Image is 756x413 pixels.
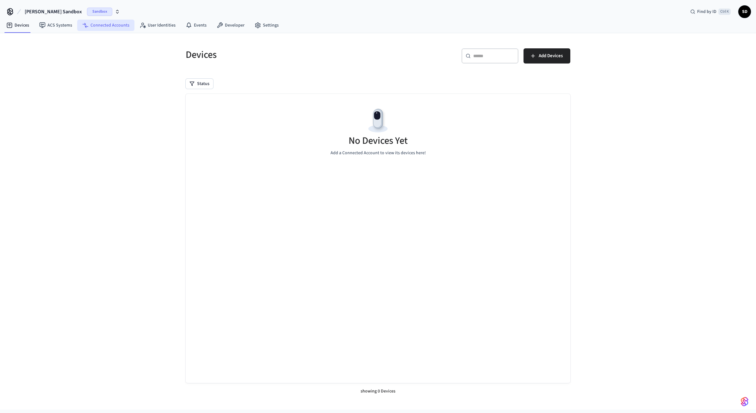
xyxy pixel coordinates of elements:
[186,79,213,89] button: Status
[718,9,731,15] span: Ctrl K
[349,134,408,147] h5: No Devices Yet
[250,20,284,31] a: Settings
[34,20,77,31] a: ACS Systems
[1,20,34,31] a: Devices
[364,106,392,135] img: Devices Empty State
[697,9,716,15] span: Find by ID
[741,397,748,407] img: SeamLogoGradient.69752ec5.svg
[77,20,134,31] a: Connected Accounts
[186,48,374,61] h5: Devices
[25,8,82,15] span: [PERSON_NAME] Sandbox
[181,20,212,31] a: Events
[539,52,563,60] span: Add Devices
[739,6,750,17] span: SD
[524,48,570,64] button: Add Devices
[134,20,181,31] a: User Identities
[331,150,426,156] p: Add a Connected Account to view its devices here!
[212,20,250,31] a: Developer
[186,383,570,400] div: showing 0 Devices
[685,6,736,17] div: Find by IDCtrl K
[87,8,112,16] span: Sandbox
[738,5,751,18] button: SD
